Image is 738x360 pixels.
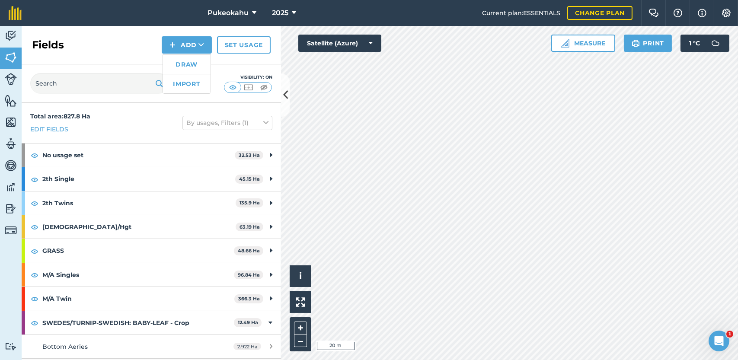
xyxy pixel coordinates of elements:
div: Visibility: On [224,74,272,81]
strong: [DEMOGRAPHIC_DATA]/Hgt [42,215,236,239]
img: svg+xml;base64,PHN2ZyB4bWxucz0iaHR0cDovL3d3dy53My5vcmcvMjAwMC9zdmciIHdpZHRoPSIxNyIgaGVpZ2h0PSIxNy... [698,8,706,18]
img: svg+xml;base64,PHN2ZyB4bWxucz0iaHR0cDovL3d3dy53My5vcmcvMjAwMC9zdmciIHdpZHRoPSIxOCIgaGVpZ2h0PSIyNC... [31,150,38,160]
span: Current plan : ESSENTIALS [482,8,560,18]
strong: 96.84 Ha [238,272,260,278]
strong: 63.19 Ha [240,224,260,230]
img: svg+xml;base64,PHN2ZyB4bWxucz0iaHR0cDovL3d3dy53My5vcmcvMjAwMC9zdmciIHdpZHRoPSI1MCIgaGVpZ2h0PSI0MC... [227,83,238,92]
div: 2th Twins135.9 Ha [22,191,281,215]
a: Edit fields [30,124,68,134]
img: svg+xml;base64,PD94bWwgdmVyc2lvbj0iMS4wIiBlbmNvZGluZz0idXRmLTgiPz4KPCEtLSBHZW5lcmF0b3I6IEFkb2JlIE... [707,35,724,52]
span: Pukeokahu [208,8,249,18]
img: Four arrows, one pointing top left, one top right, one bottom right and the last bottom left [296,297,305,307]
img: svg+xml;base64,PHN2ZyB4bWxucz0iaHR0cDovL3d3dy53My5vcmcvMjAwMC9zdmciIHdpZHRoPSI1MCIgaGVpZ2h0PSI0MC... [243,83,254,92]
span: 2.922 Ha [233,343,261,350]
img: svg+xml;base64,PHN2ZyB4bWxucz0iaHR0cDovL3d3dy53My5vcmcvMjAwMC9zdmciIHdpZHRoPSIxOCIgaGVpZ2h0PSIyNC... [31,270,38,280]
strong: No usage set [42,143,235,167]
img: Two speech bubbles overlapping with the left bubble in the forefront [649,9,659,17]
img: svg+xml;base64,PHN2ZyB4bWxucz0iaHR0cDovL3d3dy53My5vcmcvMjAwMC9zdmciIHdpZHRoPSIxOSIgaGVpZ2h0PSIyNC... [632,38,640,48]
span: 1 ° C [689,35,700,52]
h2: Fields [32,38,64,52]
div: M/A Singles96.84 Ha [22,263,281,287]
div: SWEDES/TURNIP-SWEDISH: BABY-LEAF - Crop12.49 Ha [22,311,281,335]
strong: M/A Singles [42,263,234,287]
img: svg+xml;base64,PHN2ZyB4bWxucz0iaHR0cDovL3d3dy53My5vcmcvMjAwMC9zdmciIHdpZHRoPSI1MCIgaGVpZ2h0PSI0MC... [259,83,269,92]
img: svg+xml;base64,PD94bWwgdmVyc2lvbj0iMS4wIiBlbmNvZGluZz0idXRmLTgiPz4KPCEtLSBHZW5lcmF0b3I6IEFkb2JlIE... [5,137,17,150]
img: svg+xml;base64,PD94bWwgdmVyc2lvbj0iMS4wIiBlbmNvZGluZz0idXRmLTgiPz4KPCEtLSBHZW5lcmF0b3I6IEFkb2JlIE... [5,29,17,42]
img: svg+xml;base64,PHN2ZyB4bWxucz0iaHR0cDovL3d3dy53My5vcmcvMjAwMC9zdmciIHdpZHRoPSI1NiIgaGVpZ2h0PSI2MC... [5,94,17,107]
a: Bottom Aeries2.922 Ha [22,335,281,358]
img: svg+xml;base64,PHN2ZyB4bWxucz0iaHR0cDovL3d3dy53My5vcmcvMjAwMC9zdmciIHdpZHRoPSIxOCIgaGVpZ2h0PSIyNC... [31,246,38,256]
img: svg+xml;base64,PHN2ZyB4bWxucz0iaHR0cDovL3d3dy53My5vcmcvMjAwMC9zdmciIHdpZHRoPSIxOCIgaGVpZ2h0PSIyNC... [31,198,38,208]
button: By usages, Filters (1) [182,116,272,130]
img: svg+xml;base64,PHN2ZyB4bWxucz0iaHR0cDovL3d3dy53My5vcmcvMjAwMC9zdmciIHdpZHRoPSIxOSIgaGVpZ2h0PSIyNC... [155,78,163,89]
div: GRASS48.66 Ha [22,239,281,262]
strong: 48.66 Ha [238,248,260,254]
button: + [294,322,307,335]
img: svg+xml;base64,PD94bWwgdmVyc2lvbj0iMS4wIiBlbmNvZGluZz0idXRmLTgiPz4KPCEtLSBHZW5lcmF0b3I6IEFkb2JlIE... [5,224,17,236]
strong: 32.53 Ha [239,152,260,158]
img: svg+xml;base64,PHN2ZyB4bWxucz0iaHR0cDovL3d3dy53My5vcmcvMjAwMC9zdmciIHdpZHRoPSI1NiIgaGVpZ2h0PSI2MC... [5,116,17,129]
strong: 12.49 Ha [238,319,258,325]
img: svg+xml;base64,PHN2ZyB4bWxucz0iaHR0cDovL3d3dy53My5vcmcvMjAwMC9zdmciIHdpZHRoPSIxNCIgaGVpZ2h0PSIyNC... [169,40,176,50]
strong: 45.15 Ha [239,176,260,182]
button: i [290,265,311,287]
span: 1 [726,331,733,338]
button: Measure [551,35,615,52]
strong: 2th Twins [42,191,236,215]
button: – [294,335,307,347]
iframe: Intercom live chat [709,331,729,351]
input: Search [30,73,169,94]
div: No usage set32.53 Ha [22,143,281,167]
span: 2025 [272,8,288,18]
img: svg+xml;base64,PHN2ZyB4bWxucz0iaHR0cDovL3d3dy53My5vcmcvMjAwMC9zdmciIHdpZHRoPSIxOCIgaGVpZ2h0PSIyNC... [31,174,38,185]
img: fieldmargin Logo [9,6,22,20]
img: A question mark icon [673,9,683,17]
strong: SWEDES/TURNIP-SWEDISH: BABY-LEAF - Crop [42,311,234,335]
img: svg+xml;base64,PD94bWwgdmVyc2lvbj0iMS4wIiBlbmNvZGluZz0idXRmLTgiPz4KPCEtLSBHZW5lcmF0b3I6IEFkb2JlIE... [5,73,17,85]
img: svg+xml;base64,PD94bWwgdmVyc2lvbj0iMS4wIiBlbmNvZGluZz0idXRmLTgiPz4KPCEtLSBHZW5lcmF0b3I6IEFkb2JlIE... [5,181,17,194]
img: svg+xml;base64,PD94bWwgdmVyc2lvbj0iMS4wIiBlbmNvZGluZz0idXRmLTgiPz4KPCEtLSBHZW5lcmF0b3I6IEFkb2JlIE... [5,159,17,172]
div: M/A Twin366.3 Ha [22,287,281,310]
strong: Total area : 827.8 Ha [30,112,90,120]
strong: 366.3 Ha [238,296,260,302]
img: svg+xml;base64,PHN2ZyB4bWxucz0iaHR0cDovL3d3dy53My5vcmcvMjAwMC9zdmciIHdpZHRoPSIxOCIgaGVpZ2h0PSIyNC... [31,293,38,304]
div: [DEMOGRAPHIC_DATA]/Hgt63.19 Ha [22,215,281,239]
span: Bottom Aeries [42,343,88,350]
button: Add DrawImport [162,36,212,54]
a: Change plan [567,6,633,20]
strong: M/A Twin [42,287,234,310]
img: svg+xml;base64,PHN2ZyB4bWxucz0iaHR0cDovL3d3dy53My5vcmcvMjAwMC9zdmciIHdpZHRoPSIxOCIgaGVpZ2h0PSIyNC... [31,318,38,328]
img: Ruler icon [561,39,569,48]
img: svg+xml;base64,PHN2ZyB4bWxucz0iaHR0cDovL3d3dy53My5vcmcvMjAwMC9zdmciIHdpZHRoPSIxOCIgaGVpZ2h0PSIyNC... [31,222,38,232]
button: Satellite (Azure) [298,35,381,52]
a: Import [163,74,211,93]
strong: 2th Single [42,167,235,191]
button: 1 °C [680,35,729,52]
div: 2th Single45.15 Ha [22,167,281,191]
span: i [299,271,302,281]
button: Print [624,35,672,52]
a: Set usage [217,36,271,54]
strong: 135.9 Ha [240,200,260,206]
img: svg+xml;base64,PHN2ZyB4bWxucz0iaHR0cDovL3d3dy53My5vcmcvMjAwMC9zdmciIHdpZHRoPSI1NiIgaGVpZ2h0PSI2MC... [5,51,17,64]
img: svg+xml;base64,PD94bWwgdmVyc2lvbj0iMS4wIiBlbmNvZGluZz0idXRmLTgiPz4KPCEtLSBHZW5lcmF0b3I6IEFkb2JlIE... [5,202,17,215]
strong: GRASS [42,239,234,262]
img: svg+xml;base64,PD94bWwgdmVyc2lvbj0iMS4wIiBlbmNvZGluZz0idXRmLTgiPz4KPCEtLSBHZW5lcmF0b3I6IEFkb2JlIE... [5,342,17,350]
a: Draw [163,55,211,74]
img: A cog icon [721,9,732,17]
